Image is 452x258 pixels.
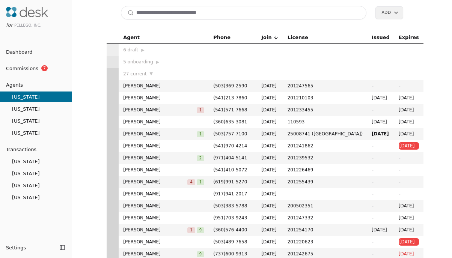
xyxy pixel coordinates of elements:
[399,202,419,210] span: [DATE]
[288,154,363,162] span: 201239532
[399,130,419,138] span: [DATE]
[123,58,204,66] div: 5 onboarding
[187,227,195,233] span: 1
[6,7,48,17] img: Desk
[123,106,197,114] span: [PERSON_NAME]
[288,190,363,198] span: -
[3,241,57,253] button: Settings
[261,190,278,198] span: [DATE]
[261,166,278,174] span: [DATE]
[123,142,204,150] span: [PERSON_NAME]
[123,226,187,234] span: [PERSON_NAME]
[372,179,373,184] span: -
[156,59,159,66] span: ▶
[288,178,363,186] span: 201255439
[213,203,247,208] span: ( 503 ) 383 - 5788
[141,47,144,54] span: ▶
[372,239,373,244] span: -
[213,215,247,220] span: ( 951 ) 703 - 9243
[6,22,13,28] span: for
[261,226,278,234] span: [DATE]
[372,83,373,88] span: -
[123,70,146,78] span: 27 current
[261,202,278,210] span: [DATE]
[261,94,278,102] span: [DATE]
[123,118,204,126] span: [PERSON_NAME]
[123,190,204,198] span: [PERSON_NAME]
[197,179,204,185] span: 1
[123,33,140,42] span: Agent
[123,46,204,54] div: 6 draft
[288,33,308,42] span: License
[213,239,247,244] span: ( 503 ) 489 - 7658
[197,107,204,113] span: 1
[399,83,400,88] span: -
[372,143,373,148] span: -
[123,166,204,174] span: [PERSON_NAME]
[197,251,204,257] span: 9
[261,82,278,90] span: [DATE]
[288,250,363,258] span: 201242675
[399,33,419,42] span: Expires
[213,83,247,88] span: ( 503 ) 369 - 2590
[372,107,373,112] span: -
[197,131,204,137] span: 1
[288,106,363,114] span: 201233455
[372,226,390,234] span: [DATE]
[399,167,400,172] span: -
[213,251,247,256] span: ( 737 ) 600 - 9313
[14,23,41,27] span: Pellego, Inc.
[213,191,247,196] span: ( 917 ) 941 - 2017
[372,94,390,102] span: [DATE]
[261,118,278,126] span: [DATE]
[123,178,187,186] span: [PERSON_NAME]
[261,178,278,186] span: [DATE]
[372,167,373,172] span: -
[213,131,247,136] span: ( 503 ) 757 - 7100
[197,154,204,162] button: 2
[197,226,204,234] button: 9
[375,6,403,19] button: Add
[372,130,390,138] span: [DATE]
[288,130,363,138] span: 25008741 ([GEOGRAPHIC_DATA])
[197,178,204,186] button: 1
[213,33,231,42] span: Phone
[41,65,48,71] span: 7
[123,130,197,138] span: [PERSON_NAME]
[261,154,278,162] span: [DATE]
[399,94,419,102] span: [DATE]
[399,106,419,114] span: [DATE]
[187,226,195,234] button: 1
[123,94,204,102] span: [PERSON_NAME]
[213,167,247,172] span: ( 541 ) 410 - 5072
[372,33,390,42] span: Issued
[213,107,247,112] span: ( 541 ) 571 - 7668
[197,155,204,161] span: 2
[213,119,247,124] span: ( 360 ) 635 - 3081
[372,251,373,256] span: -
[288,226,363,234] span: 201254170
[197,250,204,258] button: 9
[288,118,363,126] span: 110593
[6,244,26,252] span: Settings
[372,155,373,160] span: -
[399,155,400,160] span: -
[288,142,363,150] span: 201241862
[399,118,419,126] span: [DATE]
[372,191,373,196] span: -
[372,215,373,220] span: -
[197,227,204,233] span: 9
[123,250,197,258] span: [PERSON_NAME]
[123,82,204,90] span: [PERSON_NAME]
[399,250,419,258] span: [DATE]
[213,179,247,184] span: ( 619 ) 991 - 5270
[187,179,195,185] span: 4
[288,202,363,210] span: 200502351
[197,106,204,114] button: 1
[261,106,278,114] span: [DATE]
[399,191,400,196] span: -
[288,82,363,90] span: 201247565
[197,130,204,138] button: 1
[372,118,390,126] span: [DATE]
[213,227,247,232] span: ( 360 ) 576 - 4400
